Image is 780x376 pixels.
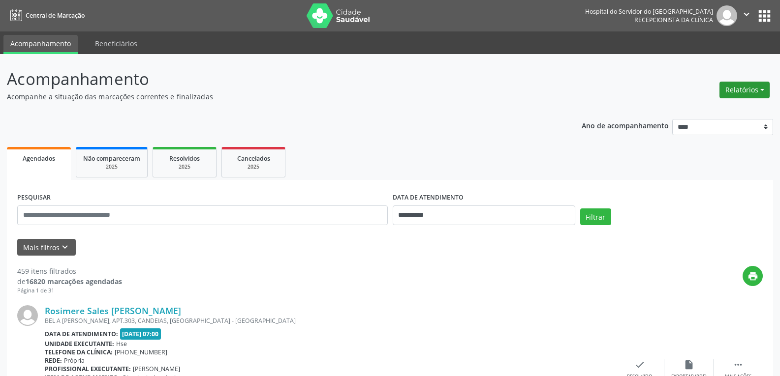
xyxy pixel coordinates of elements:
i:  [733,359,744,370]
button: Relatórios [719,82,770,98]
span: [PERSON_NAME] [133,365,180,373]
i: check [634,359,645,370]
span: Resolvidos [169,154,200,163]
span: [DATE] 07:00 [120,328,161,340]
p: Ano de acompanhamento [582,119,669,131]
div: Hospital do Servidor do [GEOGRAPHIC_DATA] [585,7,713,16]
a: Acompanhamento [3,35,78,54]
button: Filtrar [580,208,611,225]
span: Não compareceram [83,154,140,163]
i: keyboard_arrow_down [60,242,70,253]
a: Central de Marcação [7,7,85,24]
button: apps [756,7,773,25]
button: print [743,266,763,286]
span: Própria [64,356,85,365]
b: Profissional executante: [45,365,131,373]
div: 2025 [160,163,209,171]
b: Rede: [45,356,62,365]
div: 2025 [83,163,140,171]
span: Recepcionista da clínica [634,16,713,24]
div: 2025 [229,163,278,171]
label: DATA DE ATENDIMENTO [393,190,464,205]
i: insert_drive_file [684,359,694,370]
p: Acompanhe a situação das marcações correntes e finalizadas [7,91,543,102]
span: Hse [116,340,127,348]
span: Central de Marcação [26,11,85,20]
span: Agendados [23,154,55,163]
span: Cancelados [237,154,270,163]
i: print [748,271,758,282]
b: Unidade executante: [45,340,114,348]
i:  [741,9,752,20]
label: PESQUISAR [17,190,51,205]
div: de [17,276,122,287]
a: Beneficiários [88,35,144,52]
img: img [17,305,38,326]
img: img [717,5,737,26]
p: Acompanhamento [7,67,543,91]
button:  [737,5,756,26]
a: Rosimere Sales [PERSON_NAME] [45,305,181,316]
div: BEL A [PERSON_NAME], APT.303, CANDEIAS, [GEOGRAPHIC_DATA] - [GEOGRAPHIC_DATA] [45,317,615,325]
button: Mais filtroskeyboard_arrow_down [17,239,76,256]
div: Página 1 de 31 [17,287,122,295]
b: Data de atendimento: [45,330,118,338]
strong: 16820 marcações agendadas [26,277,122,286]
b: Telefone da clínica: [45,348,113,356]
span: [PHONE_NUMBER] [115,348,167,356]
div: 459 itens filtrados [17,266,122,276]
